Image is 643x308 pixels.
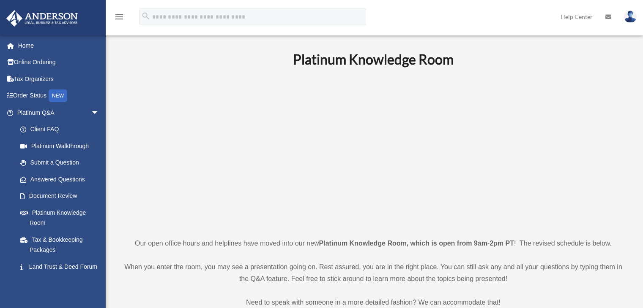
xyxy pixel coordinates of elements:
iframe: 231110_Toby_KnowledgeRoom [246,79,500,222]
a: Home [6,37,112,54]
a: Tax Organizers [6,70,112,87]
a: Portal Feedback [12,275,112,292]
strong: Platinum Knowledge Room, which is open from 9am-2pm PT [319,240,514,247]
a: Order StatusNEW [6,87,112,105]
a: Document Review [12,188,112,205]
a: Answered Questions [12,171,112,188]
b: Platinum Knowledge Room [293,51,454,68]
div: NEW [49,89,67,102]
a: Land Trust & Deed Forum [12,258,112,275]
i: menu [114,12,124,22]
a: Platinum Knowledge Room [12,204,108,231]
i: search [141,11,150,21]
p: Our open office hours and helplines have moved into our new ! The revised schedule is below. [120,238,626,249]
a: Client FAQ [12,121,112,138]
a: Platinum Q&Aarrow_drop_down [6,104,112,121]
span: arrow_drop_down [91,104,108,122]
a: Platinum Walkthrough [12,138,112,154]
img: User Pic [624,11,637,23]
a: Online Ordering [6,54,112,71]
p: When you enter the room, you may see a presentation going on. Rest assured, you are in the right ... [120,261,626,285]
a: Submit a Question [12,154,112,171]
a: Tax & Bookkeeping Packages [12,231,112,258]
a: menu [114,15,124,22]
img: Anderson Advisors Platinum Portal [4,10,80,27]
